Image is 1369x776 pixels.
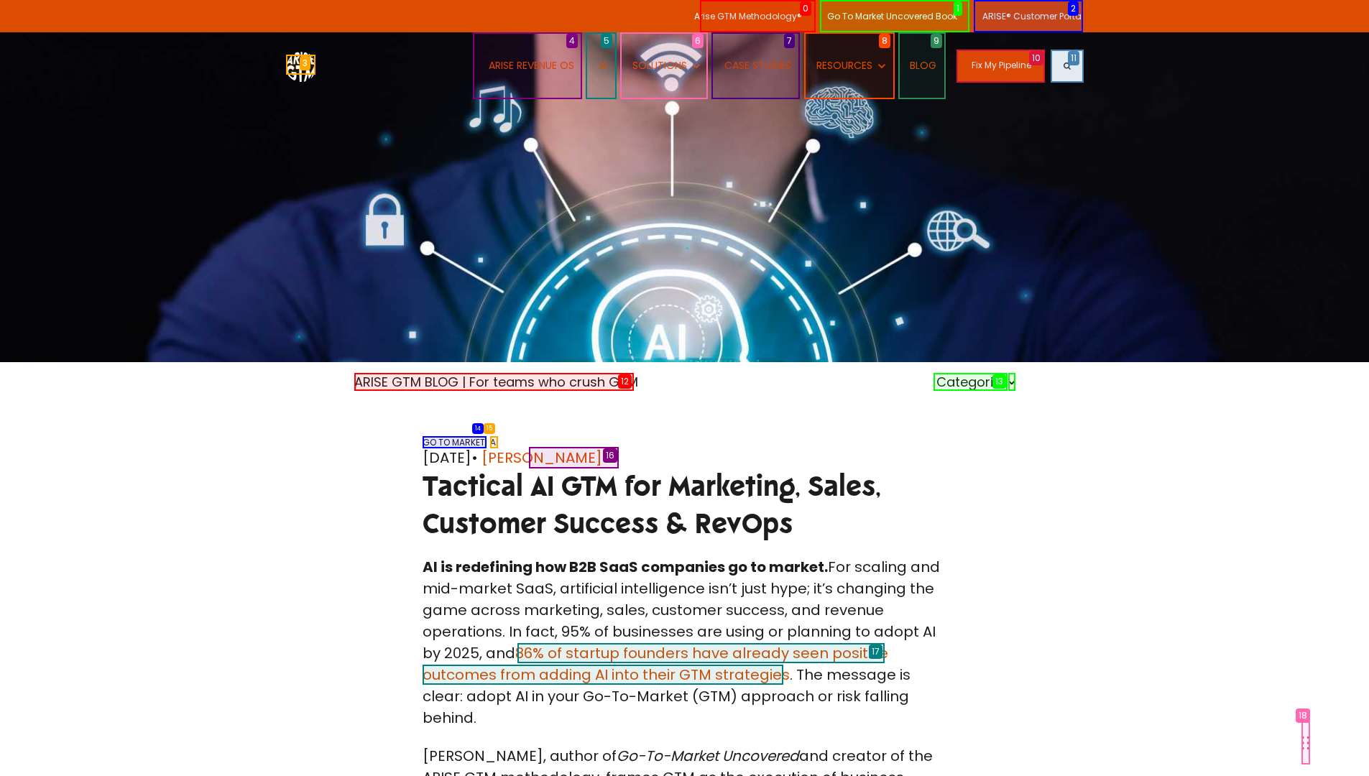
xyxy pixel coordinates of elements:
a: 86% of startup founders have already seen positive outcomes from adding AI into their GTM strategies [423,643,888,685]
a: CASE STUDIES [714,32,803,99]
button: Show submenu for RESOURCES RESOURCES [806,32,895,99]
div: [DATE] [423,447,947,468]
iframe: Chat Widget [1047,596,1369,776]
img: ARISE GTM logo (1) white [286,50,315,82]
span: • [471,448,478,468]
a: Fix My Pipeline [958,50,1045,83]
button: Show submenu for SOLUTIONS SOLUTIONS [622,32,710,99]
a: BLOG [900,32,948,99]
a: AI [490,436,498,448]
a: ARISE REVENUE OS [478,32,585,99]
nav: Desktop navigation [478,32,947,99]
button: Search [1051,50,1084,83]
a: [PERSON_NAME] [481,447,602,468]
p: For scaling and mid-market SaaS, artificial intelligence isn’t just hype; it’s changing the game ... [423,556,947,729]
a: Categories [936,373,1015,391]
em: Go-To-Market Uncovered [617,746,799,766]
strong: AI is redefining how B2B SaaS companies go to market. [423,557,828,577]
span: RESOURCES [816,58,872,73]
span: SOLUTIONS [632,58,687,73]
a: AI [589,32,619,99]
a: ARISE GTM BLOG | For teams who crush GTM [354,373,638,391]
a: GO TO MARKET, [423,436,487,448]
div: Drag [1301,721,1310,765]
span: Tactical AI GTM for Marketing, Sales, Customer Success & RevOps [423,468,881,541]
